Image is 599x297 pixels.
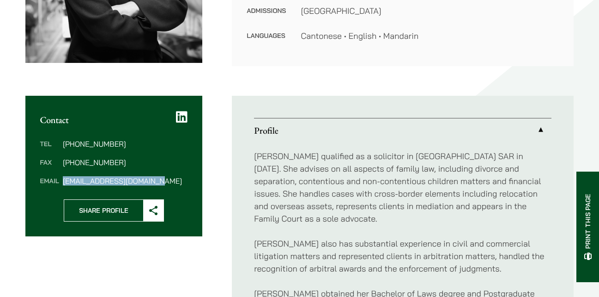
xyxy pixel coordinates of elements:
[176,111,188,124] a: LinkedIn
[254,118,551,142] a: Profile
[64,200,143,221] span: Share Profile
[301,5,559,17] dd: [GEOGRAPHIC_DATA]
[247,5,286,30] dt: Admissions
[40,114,188,125] h2: Contact
[63,159,188,166] dd: [PHONE_NUMBER]
[40,159,59,177] dt: Fax
[40,177,59,185] dt: Email
[301,30,559,42] dd: Cantonese • English • Mandarin
[254,150,551,225] p: [PERSON_NAME] qualified as a solicitor in [GEOGRAPHIC_DATA] SAR in [DATE]. She advises on all asp...
[247,30,286,42] dt: Languages
[254,237,551,275] p: [PERSON_NAME] also has substantial experience in civil and commercial litigation matters and repr...
[40,140,59,159] dt: Tel
[63,140,188,148] dd: [PHONE_NUMBER]
[63,177,188,185] dd: [EMAIL_ADDRESS][DOMAIN_NAME]
[64,199,164,222] button: Share Profile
